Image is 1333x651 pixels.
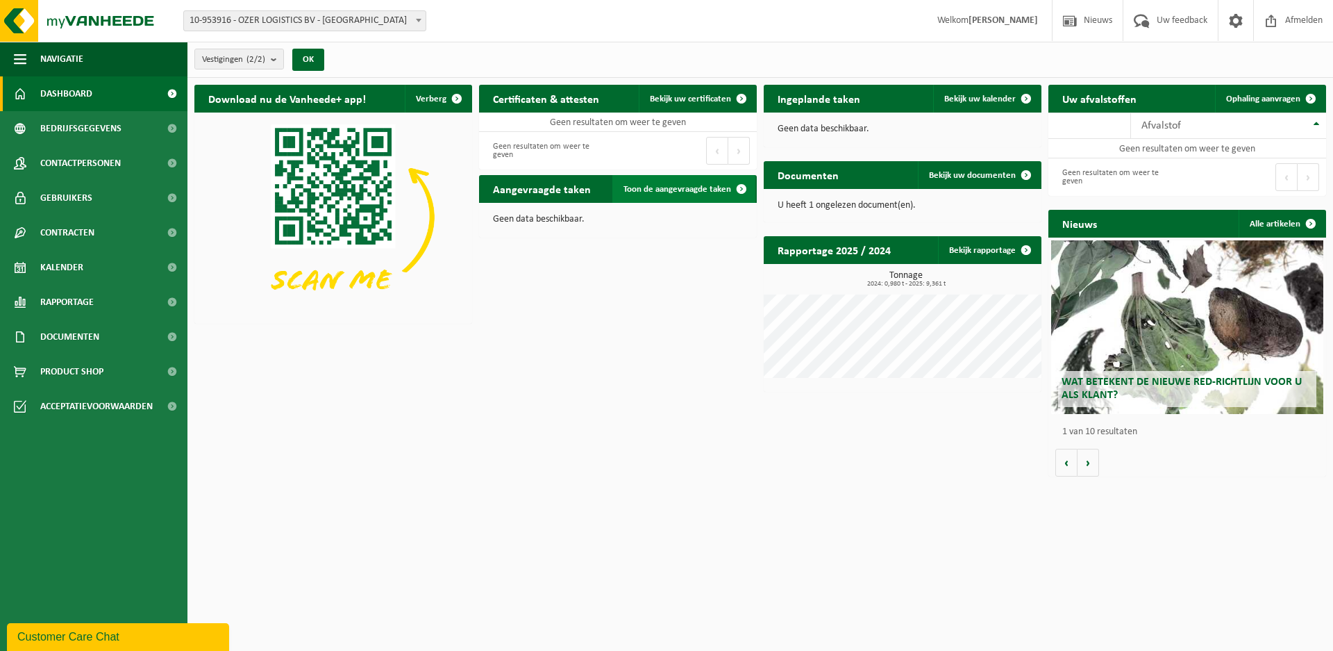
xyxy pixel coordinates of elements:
[706,137,728,165] button: Previous
[938,236,1040,264] a: Bekijk rapportage
[778,124,1028,134] p: Geen data beschikbaar.
[416,94,446,104] span: Verberg
[764,236,905,263] h2: Rapportage 2025 / 2024
[40,250,83,285] span: Kalender
[1055,162,1180,192] div: Geen resultaten om weer te geven
[639,85,755,113] a: Bekijk uw certificaten
[479,175,605,202] h2: Aangevraagde taken
[1062,377,1302,401] span: Wat betekent de nieuwe RED-richtlijn voor u als klant?
[623,185,731,194] span: Toon de aangevraagde taken
[612,175,755,203] a: Toon de aangevraagde taken
[764,85,874,112] h2: Ingeplande taken
[40,354,103,389] span: Product Shop
[40,111,121,146] span: Bedrijfsgegevens
[1051,240,1323,414] a: Wat betekent de nieuwe RED-richtlijn voor u als klant?
[969,15,1038,26] strong: [PERSON_NAME]
[292,49,324,71] button: OK
[405,85,471,113] button: Verberg
[194,85,380,112] h2: Download nu de Vanheede+ app!
[1062,427,1319,437] p: 1 van 10 resultaten
[728,137,750,165] button: Next
[771,281,1041,288] span: 2024: 0,980 t - 2025: 9,361 t
[933,85,1040,113] a: Bekijk uw kalender
[918,161,1040,189] a: Bekijk uw documenten
[493,215,743,224] p: Geen data beschikbaar.
[486,135,611,166] div: Geen resultaten om weer te geven
[246,55,265,64] count: (2/2)
[184,11,426,31] span: 10-953916 - OZER LOGISTICS BV - ROTTERDAM
[194,113,472,321] img: Download de VHEPlus App
[650,94,731,104] span: Bekijk uw certificaten
[40,146,121,181] span: Contactpersonen
[202,49,265,70] span: Vestigingen
[40,215,94,250] span: Contracten
[771,271,1041,288] h3: Tonnage
[40,42,83,76] span: Navigatie
[1048,139,1326,158] td: Geen resultaten om weer te geven
[40,76,92,111] span: Dashboard
[778,201,1028,211] p: U heeft 1 ongelezen document(en).
[1141,120,1181,131] span: Afvalstof
[1078,449,1099,477] button: Volgende
[479,85,613,112] h2: Certificaten & attesten
[1048,85,1150,112] h2: Uw afvalstoffen
[1239,210,1325,238] a: Alle artikelen
[194,49,284,69] button: Vestigingen(2/2)
[764,161,853,188] h2: Documenten
[40,285,94,320] span: Rapportage
[944,94,1016,104] span: Bekijk uw kalender
[1215,85,1325,113] a: Ophaling aanvragen
[1298,163,1319,191] button: Next
[1055,449,1078,477] button: Vorige
[1275,163,1298,191] button: Previous
[7,620,232,651] iframe: chat widget
[1048,210,1111,237] h2: Nieuws
[929,171,1016,180] span: Bekijk uw documenten
[40,320,99,354] span: Documenten
[479,113,757,132] td: Geen resultaten om weer te geven
[1226,94,1300,104] span: Ophaling aanvragen
[40,181,92,215] span: Gebruikers
[183,10,426,31] span: 10-953916 - OZER LOGISTICS BV - ROTTERDAM
[40,389,153,424] span: Acceptatievoorwaarden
